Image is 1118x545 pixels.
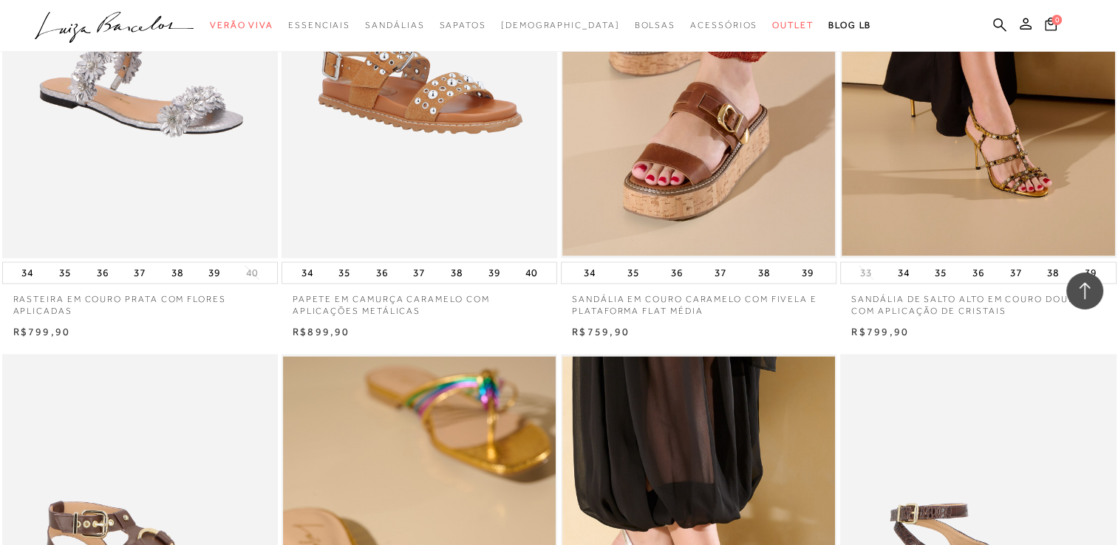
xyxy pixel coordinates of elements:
[210,20,273,30] span: Verão Viva
[572,326,630,337] span: R$759,90
[840,284,1116,318] a: SANDÁLIA DE SALTO ALTO EM COURO DOURADO COM APLICAÇÃO DE CRISTAIS
[334,263,355,284] button: 35
[623,263,644,284] button: 35
[501,12,620,39] a: noSubCategoriesText
[1043,263,1063,284] button: 38
[2,284,278,318] a: RASTEIRA EM COURO PRATA COM FLORES APLICADAS
[210,12,273,39] a: noSubCategoriesText
[710,263,731,284] button: 37
[754,263,774,284] button: 38
[828,12,871,39] a: BLOG LB
[288,12,350,39] a: noSubCategoriesText
[446,263,467,284] button: 38
[893,263,914,284] button: 34
[409,263,429,284] button: 37
[1080,263,1101,284] button: 39
[930,263,951,284] button: 35
[13,326,71,337] span: R$799,90
[690,12,757,39] a: noSubCategoriesText
[242,266,262,280] button: 40
[634,20,675,30] span: Bolsas
[293,326,350,337] span: R$899,90
[772,20,814,30] span: Outlet
[634,12,675,39] a: noSubCategoriesText
[129,263,150,284] button: 37
[1051,15,1062,25] span: 0
[365,20,424,30] span: Sandálias
[372,263,392,284] button: 36
[851,326,909,337] span: R$799,90
[92,263,112,284] button: 36
[439,12,485,39] a: noSubCategoriesText
[204,263,225,284] button: 39
[484,263,505,284] button: 39
[772,12,814,39] a: noSubCategoriesText
[17,263,38,284] button: 34
[828,20,871,30] span: BLOG LB
[297,263,318,284] button: 34
[561,284,836,318] a: SANDÁLIA EM COURO CARAMELO COM FIVELA E PLATAFORMA FLAT MÉDIA
[856,266,876,280] button: 33
[439,20,485,30] span: Sapatos
[579,263,600,284] button: 34
[501,20,620,30] span: [DEMOGRAPHIC_DATA]
[1040,16,1061,36] button: 0
[690,20,757,30] span: Acessórios
[667,263,687,284] button: 36
[521,263,542,284] button: 40
[1005,263,1026,284] button: 37
[167,263,188,284] button: 38
[968,263,989,284] button: 36
[55,263,75,284] button: 35
[282,284,557,318] a: PAPETE EM CAMURÇA CARAMELO COM APLICAÇÕES METÁLICAS
[365,12,424,39] a: noSubCategoriesText
[288,20,350,30] span: Essenciais
[797,263,818,284] button: 39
